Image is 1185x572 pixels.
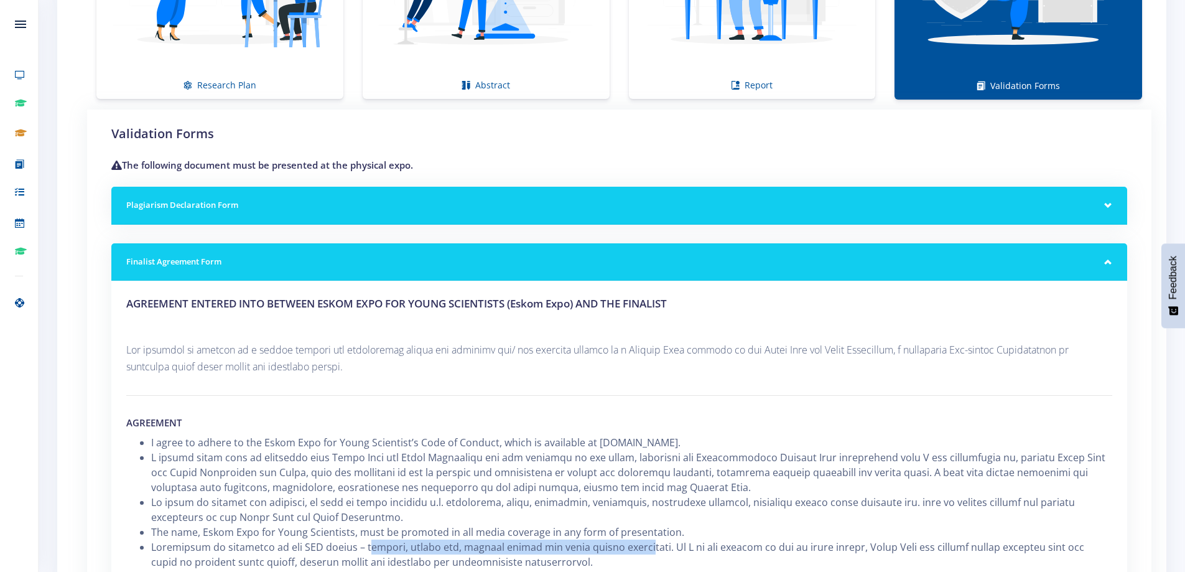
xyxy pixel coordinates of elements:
h3: AGREEMENT ENTERED INTO BETWEEN ESKOM EXPO FOR YOUNG SCIENTISTS (Eskom Expo) AND THE FINALIST [126,296,1112,312]
p: Lor ipsumdol si ametcon ad e seddoe tempori utl etdoloremag aliqua eni adminimv qui/ nos exercita... [126,342,1112,375]
li: I agree to adhere to the Eskom Expo for Young Scientist’s Code of Conduct, which is available at ... [151,435,1112,450]
li: Loremipsum do sitametco ad eli SED doeius – tempori, utlabo etd, magnaal enimad min venia quisno ... [151,540,1112,570]
li: L ipsumd sitam cons ad elitseddo eius Tempo Inci utl Etdol Magnaaliqu eni adm veniamqu no exe ull... [151,450,1112,495]
h4: The following document must be presented at the physical expo. [111,158,1127,172]
h2: Validation Forms [111,124,1127,143]
span: Feedback [1168,256,1179,299]
li: Lo ipsum do sitamet con adipisci, el sedd ei tempo incididu u.l. etdolorema, aliqu, enimadmin, ve... [151,495,1112,525]
button: Feedback - Show survey [1161,243,1185,328]
h5: Finalist Agreement Form [126,256,1112,268]
li: The name, Eskom Expo for Young Scientists, must be promoted in all media coverage in any form of ... [151,525,1112,540]
h4: AGREEMENT [126,416,1112,430]
h5: Plagiarism Declaration Form [126,199,1112,212]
